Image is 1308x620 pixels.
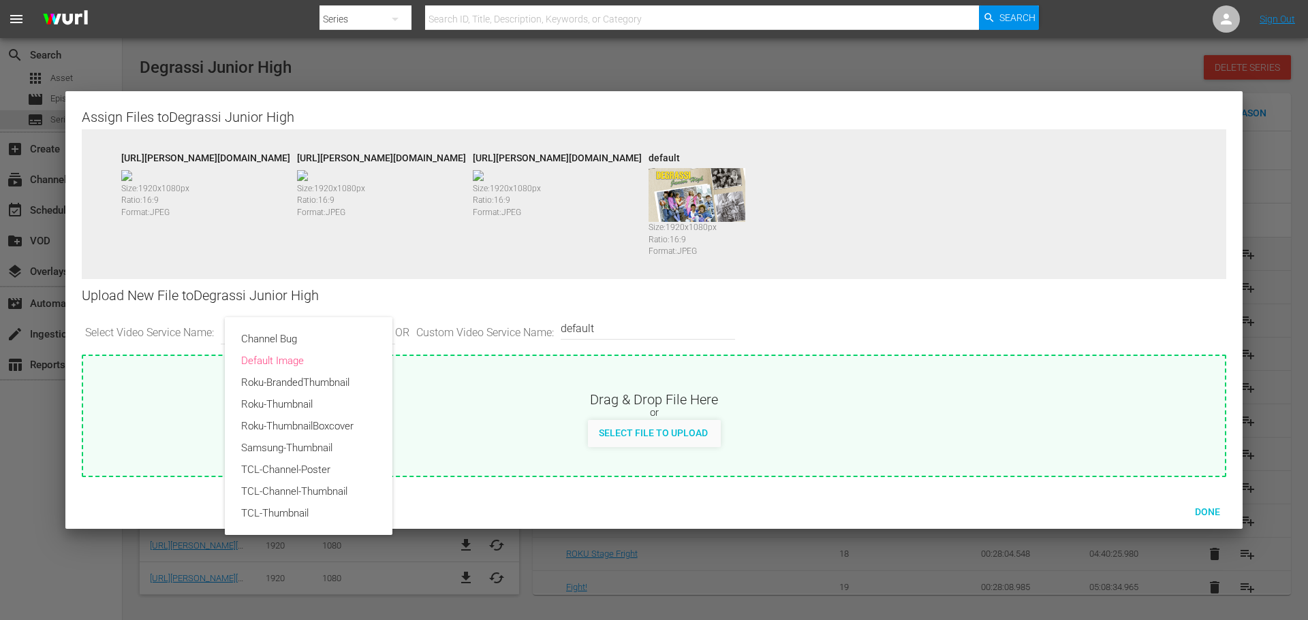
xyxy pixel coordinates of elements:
[241,437,376,459] div: Samsung-Thumbnail
[241,415,376,437] div: Roku-ThumbnailBoxcover
[241,459,376,480] div: TCL-Channel-Poster
[241,350,376,372] div: Default Image
[241,328,376,350] div: Channel Bug
[241,480,376,502] div: TCL-Channel-Thumbnail
[241,502,376,524] div: TCL-Thumbnail
[241,393,376,415] div: Roku-Thumbnail
[241,372,376,393] div: Roku-BrandedThumbnail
